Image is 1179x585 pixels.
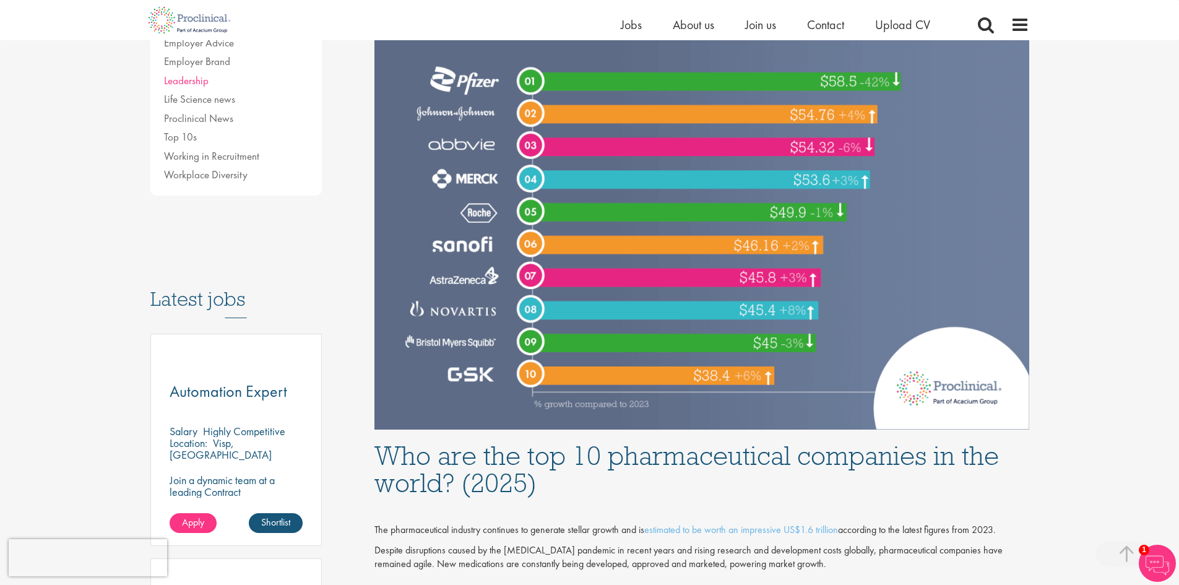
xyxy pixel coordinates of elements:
span: Automation Expert [170,381,287,402]
a: Upload CV [875,17,930,33]
p: Highly Competitive [203,424,285,438]
a: Workplace Diversity [164,168,248,181]
span: Apply [182,516,204,529]
span: 1 [1139,545,1149,555]
span: Location: [170,436,207,450]
a: Jobs [621,17,642,33]
span: Salary [170,424,197,438]
div: The pharmaceutical industry continues to generate stellar growth and is according to the latest f... [374,523,1029,537]
a: Proclinical News [164,111,233,125]
a: About us [673,17,714,33]
a: Employer Brand [164,54,230,68]
a: Life Science news [164,92,235,106]
a: Automation Expert [170,384,303,399]
p: Despite disruptions caused by the [MEDICAL_DATA] pandemic in recent years and rising research and... [374,544,1029,572]
a: Join us [745,17,776,33]
h3: Latest jobs [150,258,322,318]
a: Shortlist [249,513,303,533]
a: Working in Recruitment [164,149,259,163]
a: estimated to be worth an impressive US$1.6 trillion [644,523,838,536]
p: Join a dynamic team at a leading Contract Manufacturing Organisation (CMO) and contribute to grou... [170,474,303,545]
a: Apply [170,513,217,533]
p: Visp, [GEOGRAPHIC_DATA] [170,436,272,462]
a: Top 10s [164,130,197,144]
a: Leadership [164,74,209,87]
h1: Who are the top 10 pharmaceutical companies in the world? (2025) [374,442,1029,496]
a: Employer Advice [164,36,234,50]
a: Contact [807,17,844,33]
img: Chatbot [1139,545,1176,582]
iframe: reCAPTCHA [9,539,167,576]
